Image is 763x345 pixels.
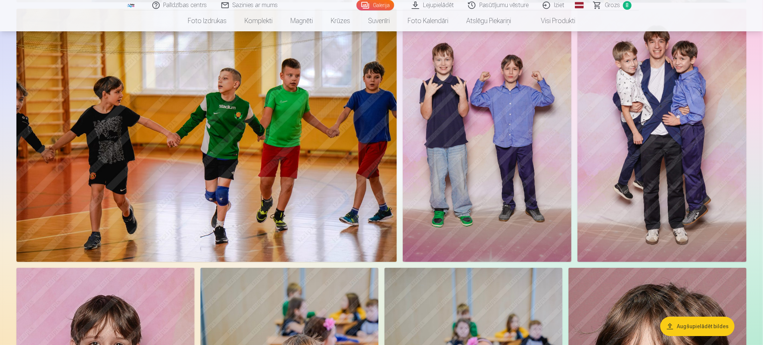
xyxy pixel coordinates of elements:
[457,10,520,31] a: Atslēgu piekariņi
[236,10,281,31] a: Komplekti
[322,10,359,31] a: Krūzes
[281,10,322,31] a: Magnēti
[623,1,632,10] span: 8
[660,317,735,336] button: Augšupielādēt bildes
[127,3,135,7] img: /fa1
[179,10,236,31] a: Foto izdrukas
[605,1,620,10] span: Grozs
[359,10,399,31] a: Suvenīri
[399,10,457,31] a: Foto kalendāri
[520,10,584,31] a: Visi produkti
